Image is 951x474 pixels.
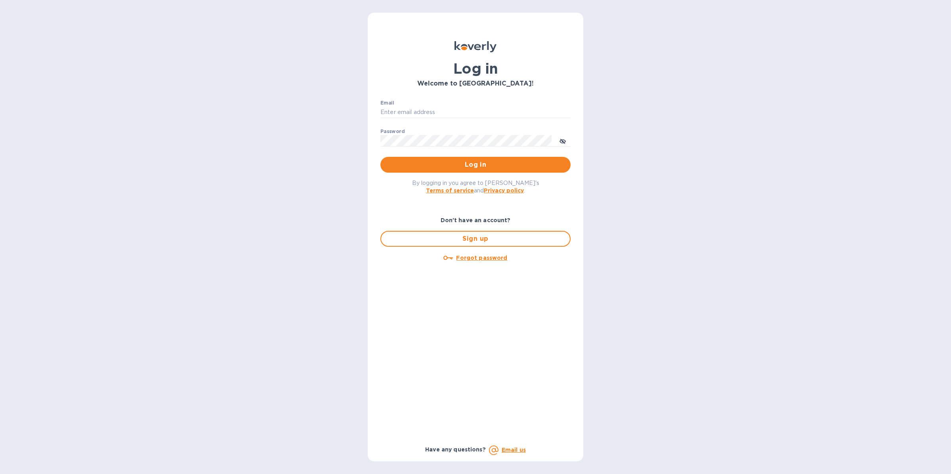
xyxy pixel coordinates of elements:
[456,255,507,261] u: Forgot password
[484,187,524,194] a: Privacy policy
[380,231,571,247] button: Sign up
[425,446,486,453] b: Have any questions?
[441,217,511,223] b: Don't have an account?
[454,41,497,52] img: Koverly
[380,60,571,77] h1: Log in
[380,129,405,134] label: Password
[380,101,394,105] label: Email
[380,80,571,88] h3: Welcome to [GEOGRAPHIC_DATA]!
[426,187,474,194] a: Terms of service
[555,133,571,148] button: toggle password visibility
[502,447,526,453] a: Email us
[412,180,539,194] span: By logging in you agree to [PERSON_NAME]'s and .
[388,234,563,244] span: Sign up
[380,107,571,118] input: Enter email address
[387,160,564,169] span: Log in
[380,157,571,173] button: Log in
